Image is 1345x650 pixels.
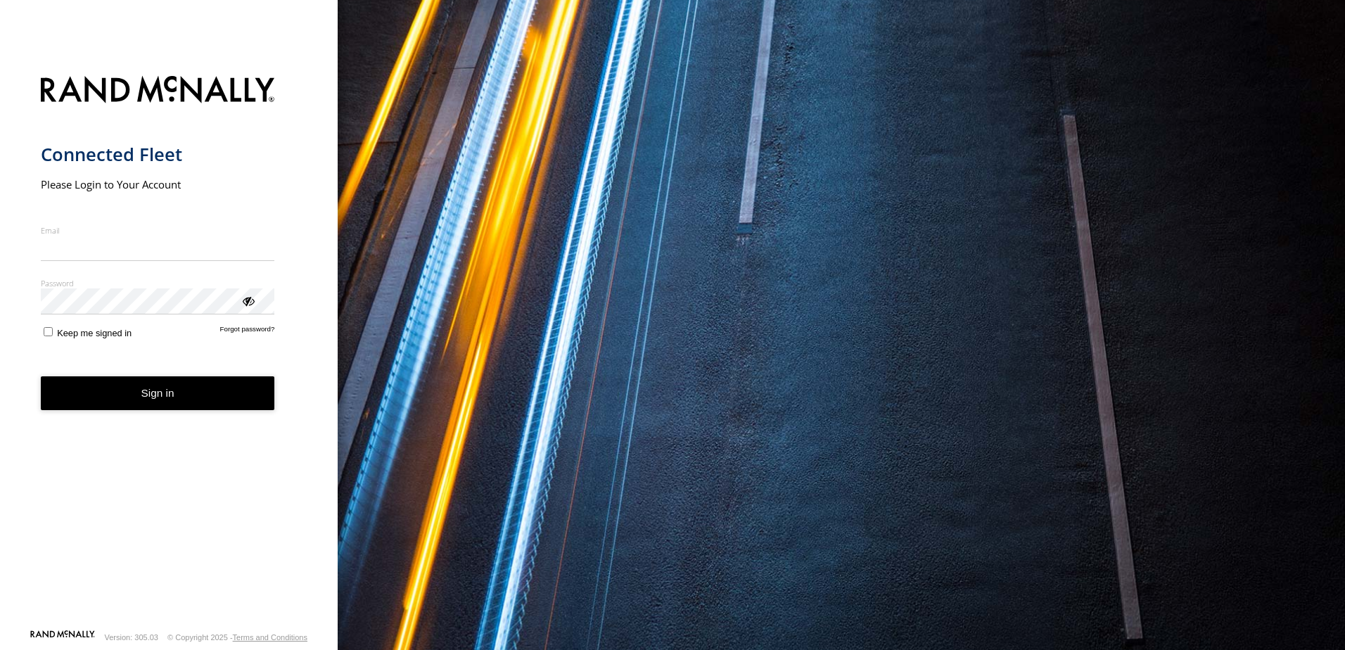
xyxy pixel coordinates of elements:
[41,278,275,288] label: Password
[167,633,307,642] div: © Copyright 2025 -
[41,225,275,236] label: Email
[57,328,132,338] span: Keep me signed in
[41,177,275,191] h2: Please Login to Your Account
[233,633,307,642] a: Terms and Conditions
[41,143,275,166] h1: Connected Fleet
[41,73,275,109] img: Rand McNally
[105,633,158,642] div: Version: 305.03
[41,68,298,629] form: main
[220,325,275,338] a: Forgot password?
[41,376,275,411] button: Sign in
[44,327,53,336] input: Keep me signed in
[241,293,255,307] div: ViewPassword
[30,630,95,644] a: Visit our Website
